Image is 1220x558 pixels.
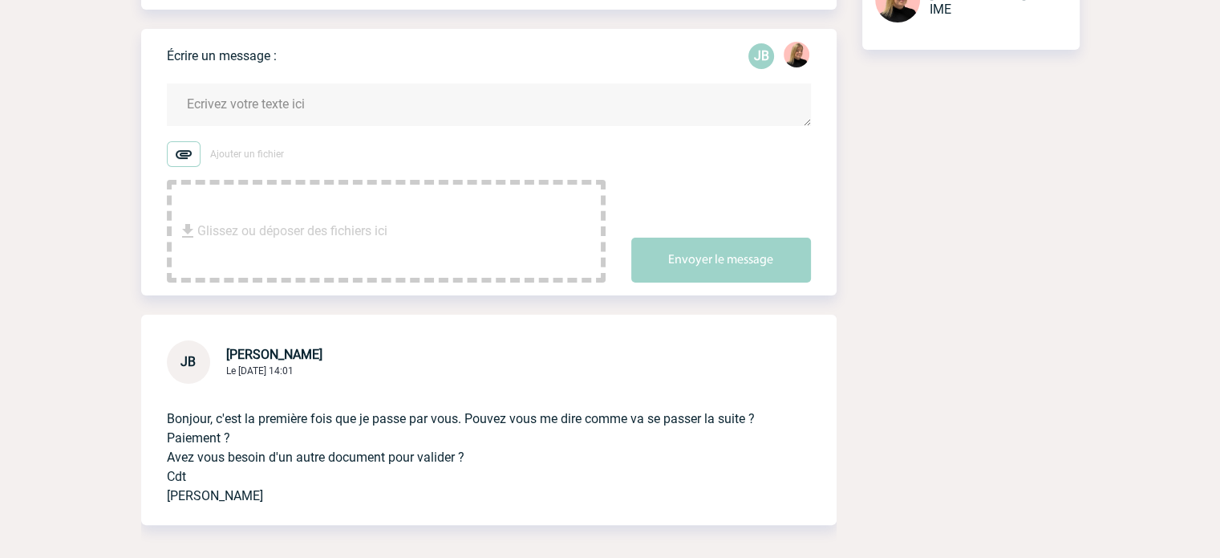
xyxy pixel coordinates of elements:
img: 131233-0.png [784,42,809,67]
button: Envoyer le message [631,238,811,283]
span: [PERSON_NAME] [226,347,322,362]
span: Ajouter un fichier [210,149,284,160]
div: Jérémy BIDAUT [748,43,774,69]
p: Bonjour, c'est la première fois que je passe par vous. Pouvez vous me dire comme va se passer la ... [167,384,766,506]
span: Le [DATE] 14:01 [226,365,294,377]
div: Estelle PERIOU [784,42,809,71]
span: Glissez ou déposer des fichiers ici [197,191,387,271]
img: file_download.svg [178,222,197,241]
span: IME [930,2,951,17]
span: JB [180,354,196,369]
p: Écrire un message : [167,48,277,63]
p: JB [748,43,774,69]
